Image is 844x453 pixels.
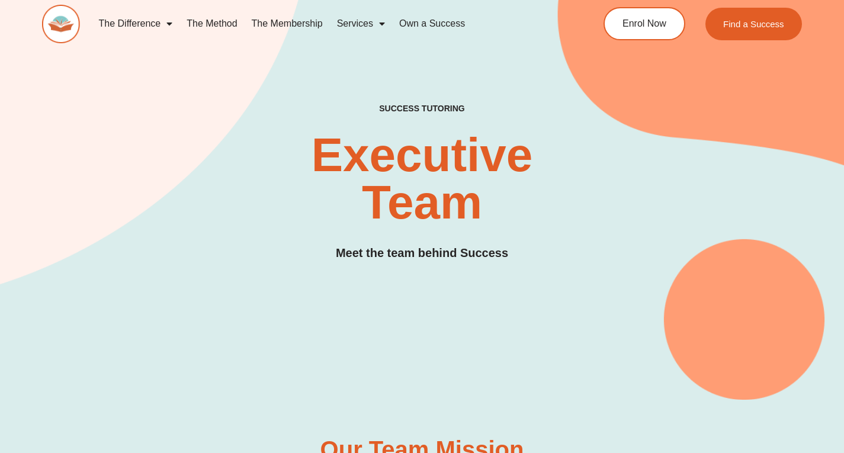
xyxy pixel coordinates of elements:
nav: Menu [92,10,560,37]
a: The Method [179,10,244,37]
span: Find a Success [723,20,784,28]
a: Services [330,10,392,37]
h3: Meet the team behind Success [336,244,508,262]
a: The Membership [245,10,330,37]
span: Enrol Now [622,19,666,28]
a: Find a Success [705,8,802,40]
a: Enrol Now [604,7,685,40]
h4: SUCCESS TUTORING​ [310,104,535,114]
a: Own a Success [392,10,472,37]
h2: Executive Team [250,131,593,226]
a: The Difference [92,10,180,37]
